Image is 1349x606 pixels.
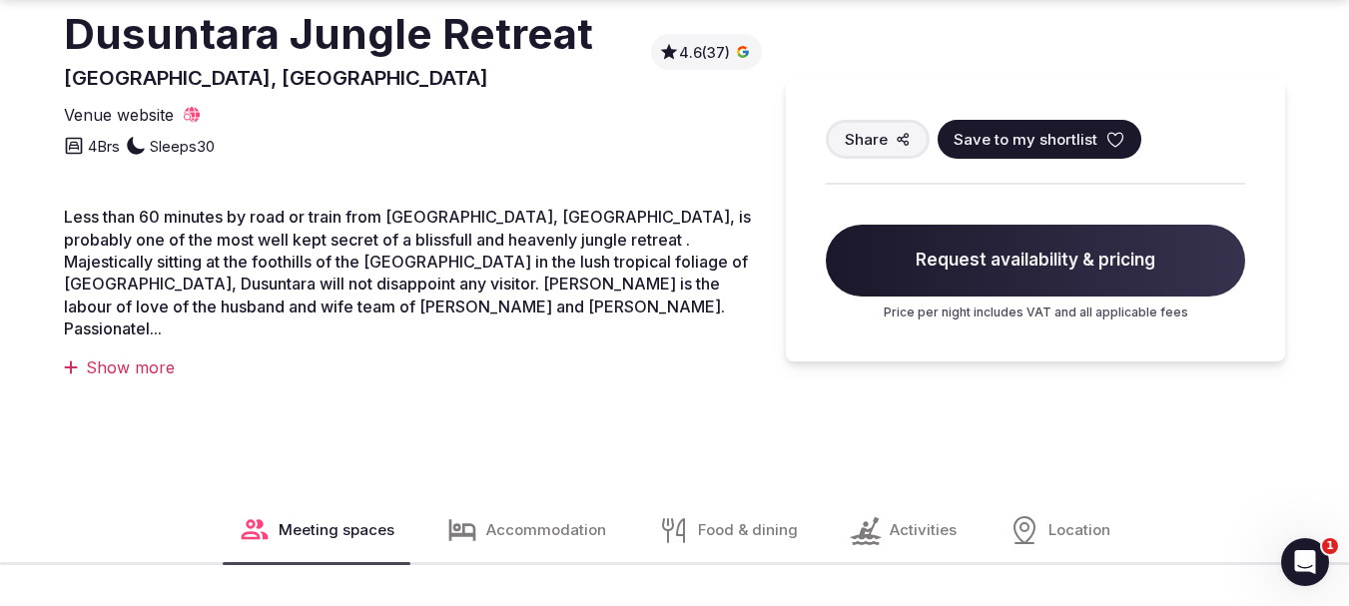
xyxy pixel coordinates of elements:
span: 4 Brs [88,136,120,157]
span: Sleeps 30 [150,136,215,157]
span: Activities [890,519,957,540]
span: Share [845,129,888,150]
span: Meeting spaces [279,519,394,540]
div: Show more [64,356,762,378]
span: Less than 60 minutes by road or train from [GEOGRAPHIC_DATA], [GEOGRAPHIC_DATA], is probably one ... [64,207,751,338]
span: Location [1048,519,1110,540]
span: 4.6 (37) [679,43,730,63]
span: Venue website [64,104,174,126]
span: Save to my shortlist [954,129,1097,150]
span: 1 [1322,538,1338,554]
p: Price per night includes VAT and all applicable fees [826,304,1245,321]
h2: Dusuntara Jungle Retreat [64,5,593,64]
span: Food & dining [698,519,798,540]
a: Venue website [64,104,202,126]
iframe: Intercom live chat [1281,538,1329,586]
button: 4.6(37) [659,42,754,62]
button: Share [826,120,930,159]
span: [GEOGRAPHIC_DATA], [GEOGRAPHIC_DATA] [64,66,488,90]
span: Request availability & pricing [826,225,1245,297]
button: Save to my shortlist [938,120,1141,159]
span: Accommodation [486,519,606,540]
